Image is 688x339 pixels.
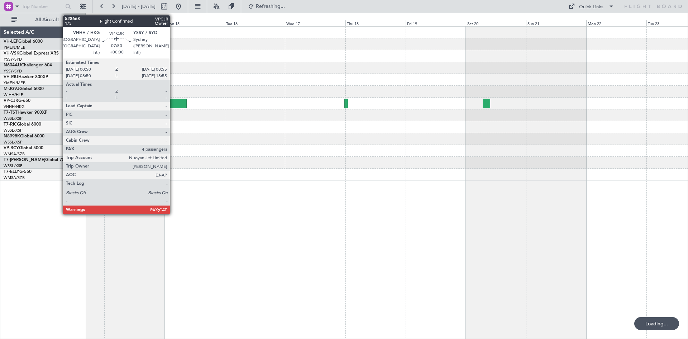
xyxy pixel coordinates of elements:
[466,20,526,26] div: Sat 20
[345,20,406,26] div: Thu 18
[4,116,23,121] a: WSSL/XSP
[8,14,78,25] button: All Aircraft
[4,146,19,150] span: VP-BCY
[122,3,156,10] span: [DATE] - [DATE]
[285,20,345,26] div: Wed 17
[4,63,21,67] span: N604AU
[4,63,52,67] a: N604AUChallenger 604
[22,1,62,12] input: Trip Number
[4,51,59,56] a: VH-VSKGlobal Express XRS
[4,104,25,109] a: VHHH/HKG
[4,170,19,174] span: T7-ELLY
[565,1,618,12] button: Quick Links
[4,87,19,91] span: M-JGVJ
[586,20,646,26] div: Mon 22
[406,20,466,26] div: Fri 19
[4,122,17,127] span: T7-RIC
[245,1,288,12] button: Refreshing...
[4,146,43,150] a: VP-BCYGlobal 5000
[87,14,99,20] div: [DATE]
[4,87,44,91] a: M-JGVJGlobal 5000
[4,57,22,62] a: YSSY/SYD
[19,17,76,22] span: All Aircraft
[4,45,25,50] a: YMEN/MEB
[104,20,164,26] div: Sun 14
[4,39,18,44] span: VH-LEP
[526,20,586,26] div: Sun 21
[4,69,22,74] a: YSSY/SYD
[164,20,225,26] div: Mon 15
[225,20,285,26] div: Tue 16
[4,99,18,103] span: VP-CJR
[4,151,25,157] a: WMSA/SZB
[4,134,20,138] span: N8998K
[4,140,23,145] a: WSSL/XSP
[255,4,286,9] span: Refreshing...
[4,158,45,162] span: T7-[PERSON_NAME]
[4,175,25,180] a: WMSA/SZB
[4,122,41,127] a: T7-RICGlobal 6000
[4,163,23,169] a: WSSL/XSP
[634,317,679,330] div: Loading...
[4,110,18,115] span: T7-TST
[4,75,48,79] a: VH-RIUHawker 800XP
[4,110,47,115] a: T7-TSTHawker 900XP
[4,170,32,174] a: T7-ELLYG-550
[579,4,603,11] div: Quick Links
[4,51,19,56] span: VH-VSK
[4,158,70,162] a: T7-[PERSON_NAME]Global 7500
[4,134,44,138] a: N8998KGlobal 6000
[4,75,18,79] span: VH-RIU
[4,92,23,98] a: WIHH/HLP
[4,80,25,86] a: YMEN/MEB
[4,99,30,103] a: VP-CJRG-650
[4,128,23,133] a: WSSL/XSP
[4,39,43,44] a: VH-LEPGlobal 6000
